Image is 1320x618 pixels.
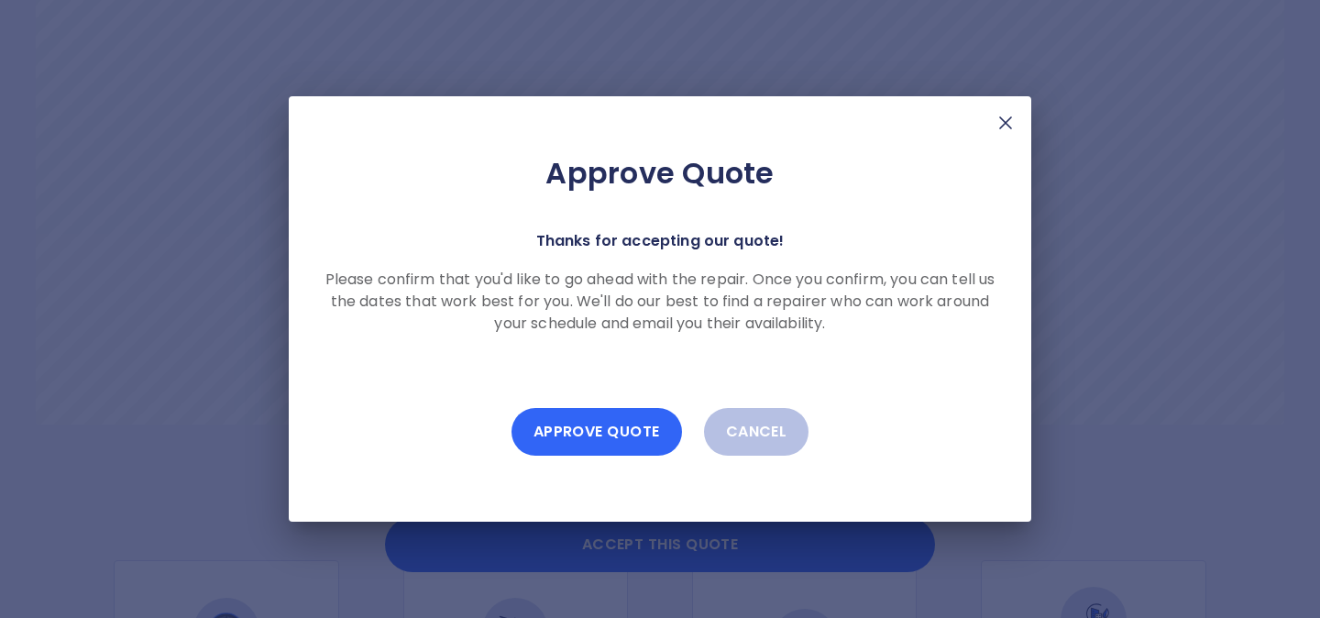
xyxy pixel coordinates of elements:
img: X Mark [995,112,1017,134]
h2: Approve Quote [318,155,1002,192]
p: Please confirm that you'd like to go ahead with the repair. Once you confirm, you can tell us the... [318,269,1002,335]
button: Cancel [704,408,809,456]
p: Thanks for accepting our quote! [536,228,785,254]
button: Approve Quote [511,408,682,456]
